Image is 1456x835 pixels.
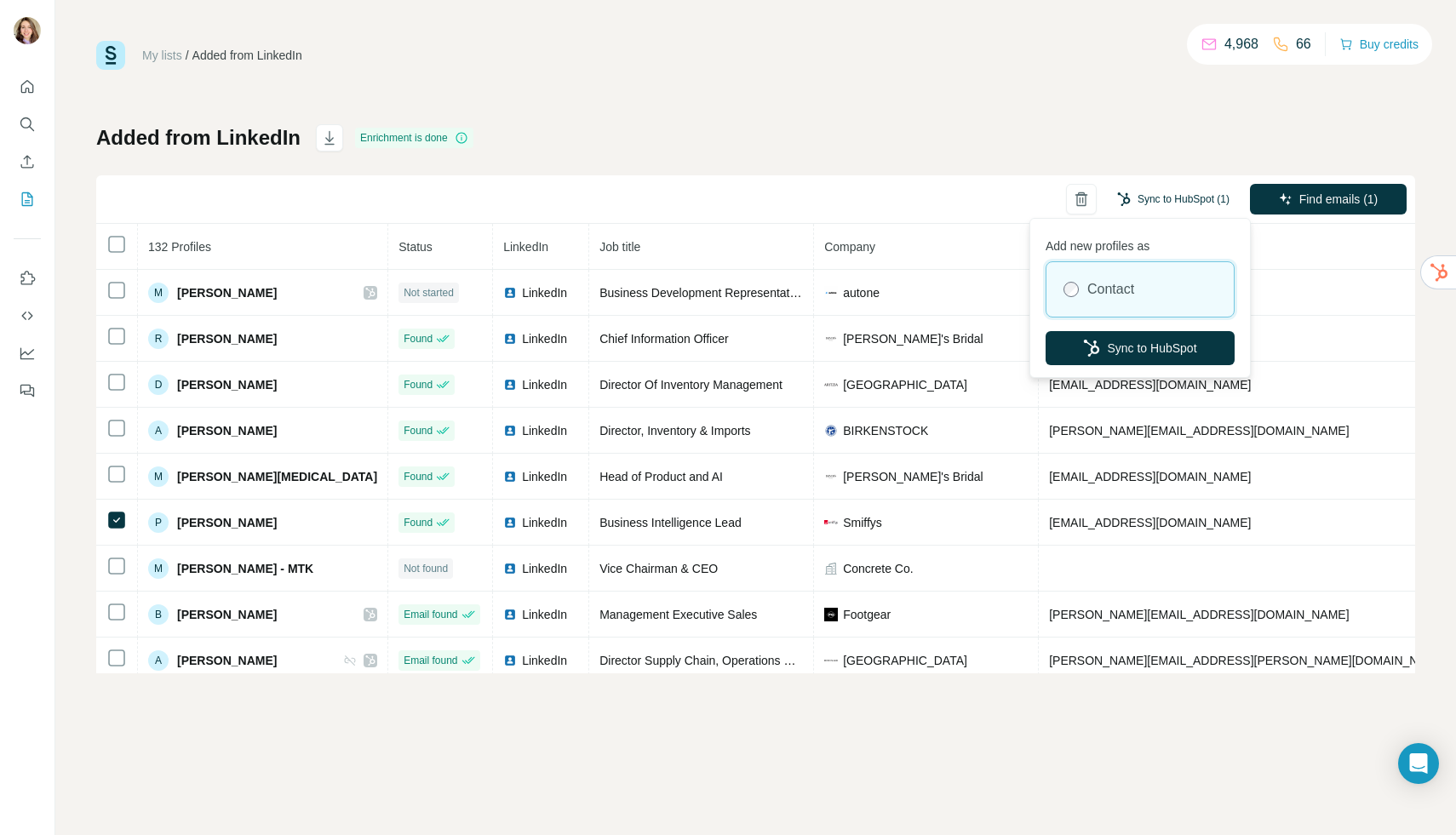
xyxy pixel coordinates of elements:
span: [PERSON_NAME] [177,514,277,531]
span: [PERSON_NAME]'s Bridal [843,468,983,485]
span: [PERSON_NAME] [177,422,277,439]
label: Contact [1087,279,1134,300]
span: Job title [599,240,640,254]
span: Director, Inventory & Imports [599,424,750,438]
div: M [148,558,169,579]
span: Vice Chairman & CEO [599,562,718,575]
h1: Added from LinkedIn [96,124,301,152]
img: LinkedIn logo [503,654,517,667]
span: Company [824,240,875,254]
span: [PERSON_NAME] [177,376,277,393]
span: [PERSON_NAME] [177,652,277,669]
span: Status [398,240,433,254]
div: Open Intercom Messenger [1398,743,1439,784]
span: [EMAIL_ADDRESS][DOMAIN_NAME] [1049,470,1251,483]
span: [PERSON_NAME] - MTK [177,560,313,577]
span: [PERSON_NAME][EMAIL_ADDRESS][PERSON_NAME][DOMAIN_NAME] [1049,654,1447,667]
button: Use Surfe on LinkedIn [14,263,41,294]
span: [EMAIL_ADDRESS][DOMAIN_NAME] [1049,378,1251,392]
img: company-logo [824,378,838,392]
span: Email found [404,653,457,668]
div: Enrichment is done [355,128,473,148]
button: Enrich CSV [14,146,41,177]
span: autone [843,284,880,301]
span: Find emails (1) [1299,191,1379,208]
span: Footgear [843,606,891,623]
img: Surfe Logo [96,41,125,70]
span: [EMAIL_ADDRESS][DOMAIN_NAME] [1049,516,1251,529]
a: My lists [142,49,182,62]
img: LinkedIn logo [503,608,517,621]
button: Search [14,109,41,140]
p: 4,968 [1224,34,1258,54]
span: LinkedIn [522,514,567,531]
span: Found [404,331,433,346]
button: Feedback [14,375,41,406]
span: 132 Profiles [148,240,211,254]
div: D [148,375,169,395]
img: LinkedIn logo [503,378,517,392]
button: My lists [14,184,41,214]
span: LinkedIn [522,606,567,623]
button: Sync to HubSpot (1) [1105,186,1241,212]
span: [GEOGRAPHIC_DATA] [843,376,967,393]
div: M [148,283,169,303]
img: company-logo [824,424,838,438]
span: LinkedIn [522,422,567,439]
button: Dashboard [14,338,41,369]
span: LinkedIn [522,284,567,301]
img: LinkedIn logo [503,332,517,346]
div: P [148,512,169,533]
span: LinkedIn [522,560,567,577]
span: Smiffys [843,514,882,531]
span: [GEOGRAPHIC_DATA] [843,652,967,669]
span: LinkedIn [503,240,548,254]
img: company-logo [824,332,838,346]
span: [PERSON_NAME] [177,606,277,623]
span: [PERSON_NAME][EMAIL_ADDRESS][DOMAIN_NAME] [1049,608,1349,621]
span: Found [404,377,433,392]
span: [PERSON_NAME][MEDICAL_DATA] [177,468,377,485]
img: LinkedIn logo [503,516,517,529]
span: Management Executive Sales [599,608,757,621]
span: BIRKENSTOCK [843,422,928,439]
img: LinkedIn logo [503,562,517,575]
span: [PERSON_NAME]'s Bridal [843,330,983,347]
span: LinkedIn [522,330,567,347]
span: Found [404,469,433,484]
span: Head of Product and AI [599,470,723,483]
span: Director Supply Chain, Operations & Risk [599,654,818,667]
span: Director Of Inventory Management [599,378,782,392]
button: Use Surfe API [14,300,41,331]
span: [PERSON_NAME] [177,330,277,347]
img: Avatar [14,17,41,44]
p: 66 [1296,34,1311,54]
span: LinkedIn [522,652,567,669]
div: R [148,329,169,349]
span: Not started [404,285,454,300]
span: Chief Information Officer [599,332,728,346]
span: Found [404,423,433,438]
button: Sync to HubSpot [1046,331,1235,365]
img: company-logo [824,608,838,621]
button: Buy credits [1339,32,1419,56]
img: LinkedIn logo [503,286,517,300]
img: company-logo [824,520,838,524]
img: LinkedIn logo [503,424,517,438]
span: [PERSON_NAME][EMAIL_ADDRESS][DOMAIN_NAME] [1049,424,1349,438]
p: Add new profiles as [1046,231,1235,255]
div: M [148,466,169,487]
img: company-logo [824,660,838,661]
span: Business Intelligence Lead [599,516,742,529]
img: company-logo [824,286,838,300]
button: Find emails (1) [1250,184,1407,214]
span: LinkedIn [522,468,567,485]
div: A [148,650,169,671]
div: A [148,420,169,441]
div: B [148,604,169,625]
span: Email found [404,607,457,622]
span: LinkedIn [522,376,567,393]
img: LinkedIn logo [503,470,517,483]
span: [PERSON_NAME] [177,284,277,301]
span: Found [404,515,433,530]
